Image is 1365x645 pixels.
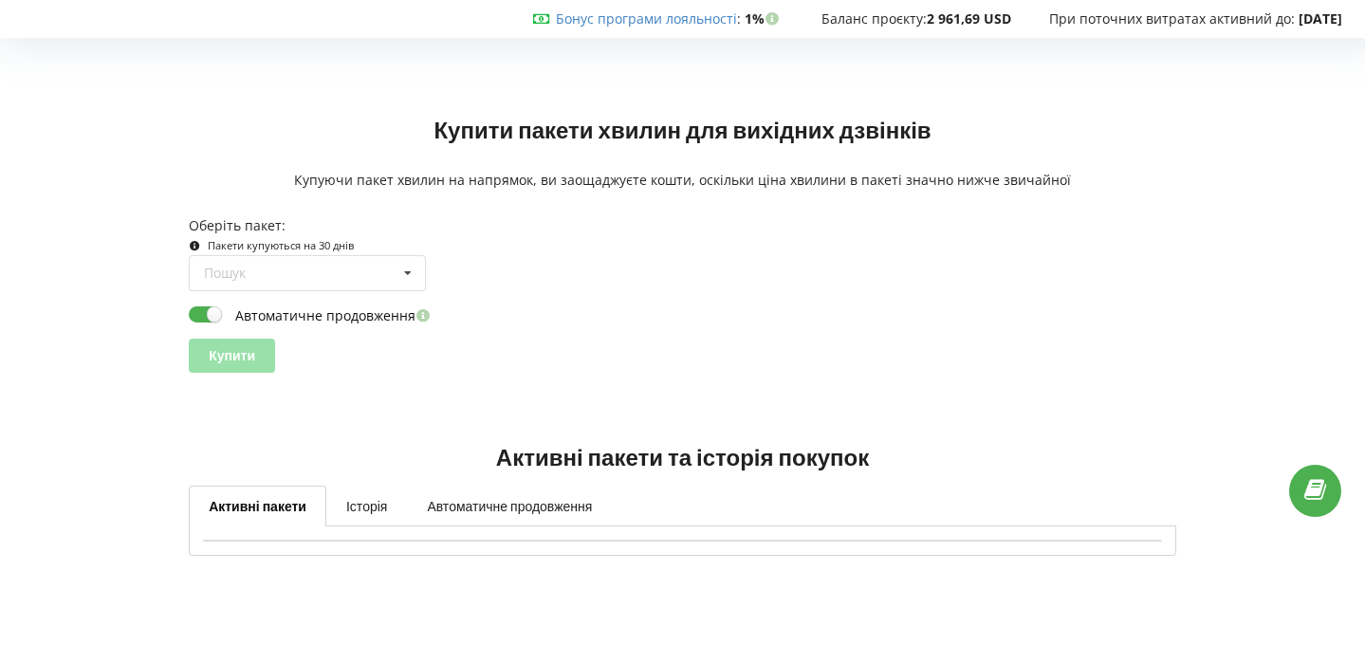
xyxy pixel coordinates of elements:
[407,486,612,525] a: Автоматичне продовження
[208,238,354,252] small: Пакети купуються на 30 днів
[433,116,931,145] h2: Купити пакети хвилин для вихідних дзвінків
[927,9,1011,28] strong: 2 961,69 USD
[189,216,1176,372] form: Оберіть пакет:
[204,267,246,280] div: Пошук
[1299,9,1342,28] strong: [DATE]
[189,486,326,526] a: Активні пакети
[326,486,407,525] a: Історія
[1049,9,1295,28] span: При поточних витратах активний до:
[189,171,1176,190] p: Купуючи пакет хвилин на напрямок, ви заощаджуєте кошти, оскільки ціна хвилини в пакеті значно ниж...
[821,9,927,28] span: Баланс проєкту:
[189,443,1176,472] h2: Активні пакети та історія покупок
[556,9,737,28] a: Бонус програми лояльності
[415,308,432,322] i: Увімкніть цю опцію, щоб автоматично продовжувати дію пакету в день її завершення. Кошти на продов...
[556,9,741,28] span: :
[745,9,784,28] strong: 1%
[189,304,434,324] label: Автоматичне продовження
